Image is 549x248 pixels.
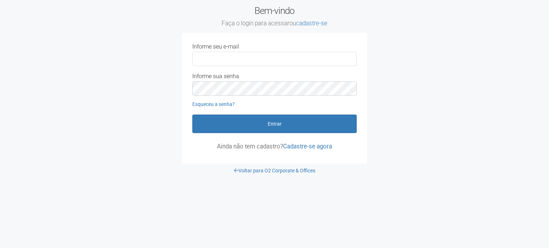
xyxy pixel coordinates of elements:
button: Entrar [192,115,357,133]
a: Voltar para O2 Corporate & Offices [234,168,315,173]
label: Informe sua senha [192,73,239,80]
span: ou [290,20,327,27]
small: Faça o login para acessar [182,20,367,27]
a: Cadastre-se agora [283,143,332,150]
h2: Bem-vindo [182,5,367,27]
a: Esqueceu a senha? [192,101,235,107]
label: Informe seu e-mail [192,44,239,50]
a: cadastre-se [296,20,327,27]
p: Ainda não tem cadastro? [192,143,357,150]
